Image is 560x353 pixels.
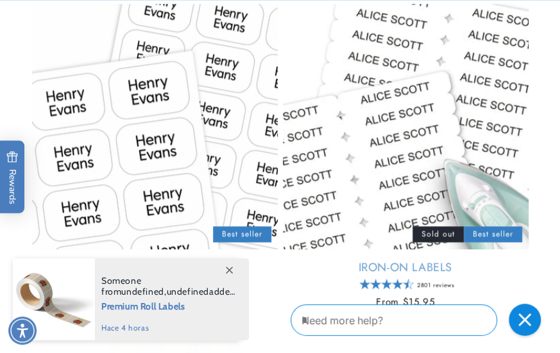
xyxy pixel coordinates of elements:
[101,322,235,334] span: hace 4 horas
[101,297,235,313] span: Premium Roll Labels
[8,316,37,345] div: Accessibility Menu
[166,286,208,297] span: undefined
[6,151,19,204] span: Rewards
[283,260,529,275] a: Iron-On Labels
[291,299,547,340] iframe: Gorgias Floating Chat
[121,286,164,297] span: undefined
[101,275,235,297] span: Someone from , added this product to their cart.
